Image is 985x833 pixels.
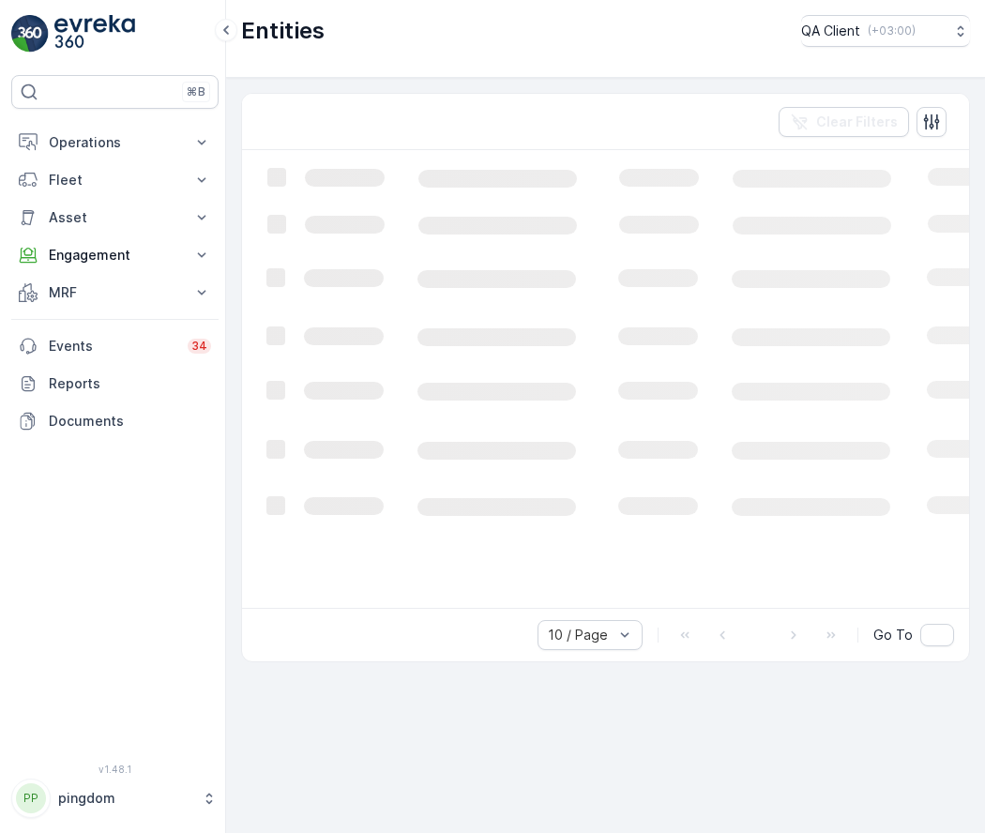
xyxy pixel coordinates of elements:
button: PPpingdom [11,779,219,818]
p: ( +03:00 ) [868,23,916,38]
p: Fleet [49,171,181,189]
img: logo [11,15,49,53]
p: Reports [49,374,211,393]
a: Events34 [11,327,219,365]
p: Asset [49,208,181,227]
button: QA Client(+03:00) [801,15,970,47]
button: Engagement [11,236,219,274]
button: Fleet [11,161,219,199]
p: Operations [49,133,181,152]
p: pingdom [58,789,192,808]
button: Operations [11,124,219,161]
p: Documents [49,412,211,431]
button: Asset [11,199,219,236]
p: QA Client [801,22,860,40]
p: Entities [241,16,325,46]
span: v 1.48.1 [11,764,219,775]
a: Documents [11,402,219,440]
p: Clear Filters [816,113,898,131]
p: MRF [49,283,181,302]
button: Clear Filters [779,107,909,137]
a: Reports [11,365,219,402]
button: MRF [11,274,219,311]
p: Engagement [49,246,181,265]
p: Events [49,337,176,356]
span: Go To [873,626,913,644]
p: ⌘B [187,84,205,99]
p: 34 [191,339,207,354]
div: PP [16,783,46,813]
img: logo_light-DOdMpM7g.png [54,15,135,53]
